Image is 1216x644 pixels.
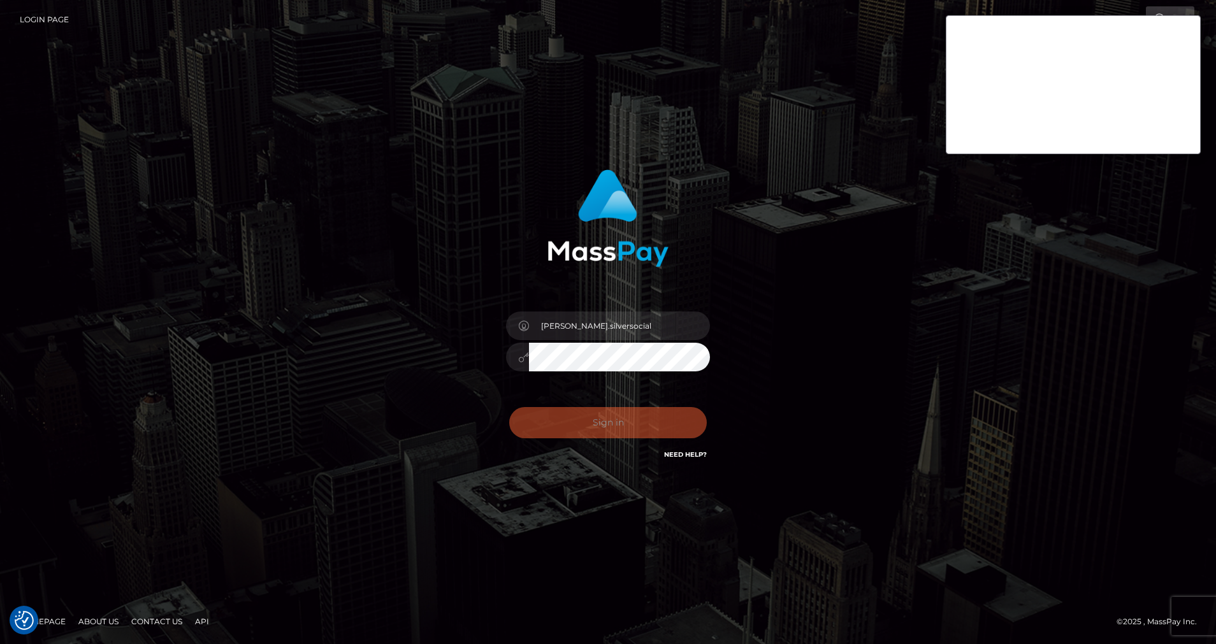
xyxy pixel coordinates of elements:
a: Homepage [14,612,71,631]
button: Consent Preferences [15,611,34,630]
img: Revisit consent button [15,611,34,630]
div: © 2025 , MassPay Inc. [1117,615,1206,629]
input: Username... [529,311,710,340]
img: MassPay Login [547,169,669,267]
a: Login Page [20,6,69,33]
a: Need Help? [664,450,707,459]
a: Contact Us [126,612,187,631]
a: Login [1146,6,1194,33]
a: API [190,612,214,631]
a: About Us [73,612,124,631]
